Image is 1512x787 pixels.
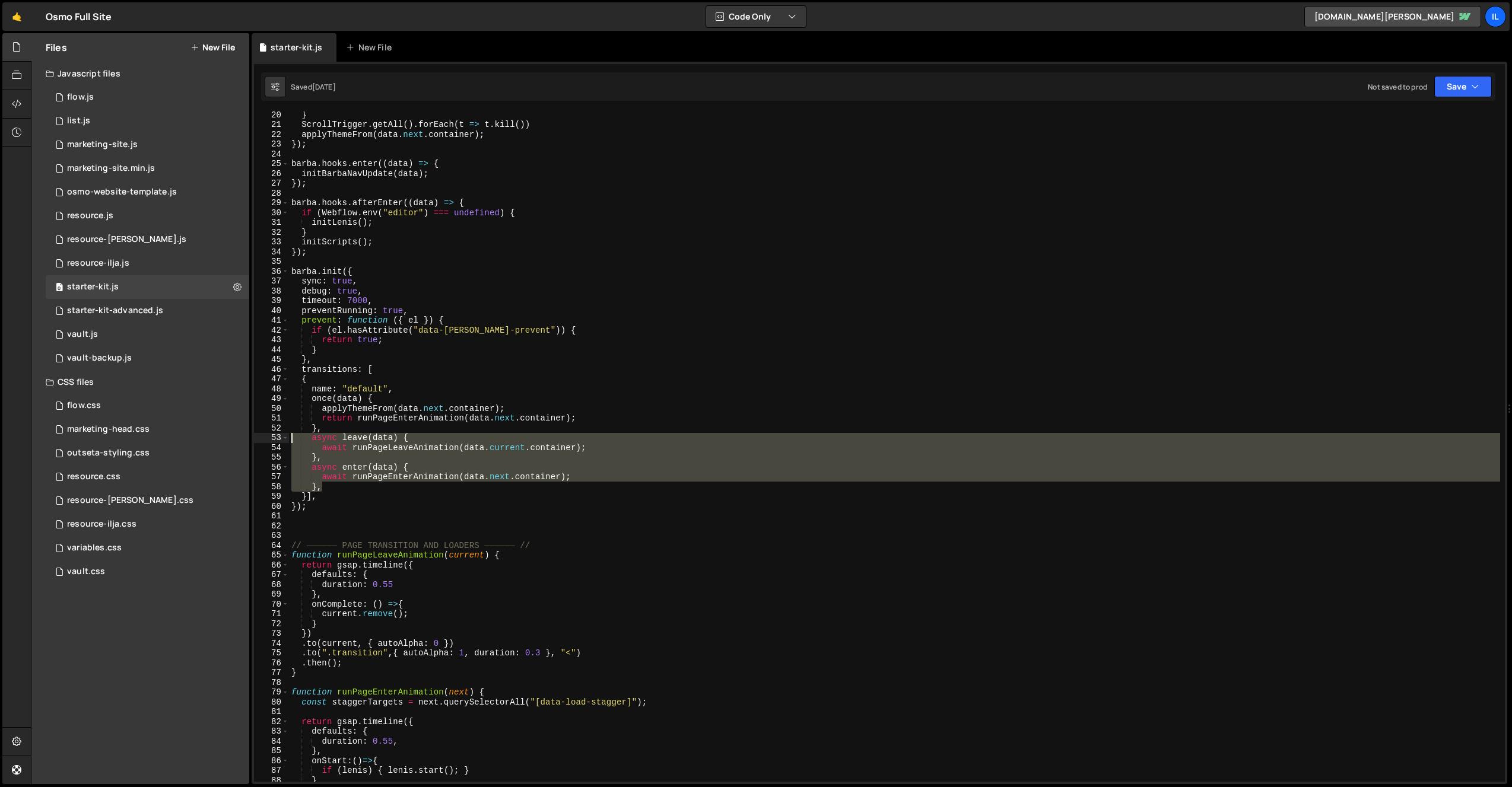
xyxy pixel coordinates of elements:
div: CSS files [31,370,249,394]
div: osmo-website-template.js [67,187,177,197]
div: 32 [254,228,289,238]
div: 21 [254,120,289,130]
div: 37 [254,276,289,286]
div: 10598/27702.css [46,489,249,512]
div: 67 [254,570,289,580]
div: 80 [254,697,289,708]
div: 10598/44726.js [46,299,249,323]
div: 66 [254,560,289,571]
div: 73 [254,629,289,639]
div: 87 [254,766,289,776]
div: 53 [254,433,289,443]
div: 10598/28175.css [46,418,249,441]
div: 56 [254,463,289,473]
button: Code Only [706,6,806,27]
div: 84 [254,737,289,747]
div: 27 [254,179,289,189]
div: 71 [254,609,289,619]
div: 10598/28787.js [46,157,249,180]
a: Il [1485,6,1506,27]
div: 45 [254,355,289,365]
button: New File [190,43,235,52]
div: resource-ilja.js [67,258,129,269]
div: 20 [254,110,289,120]
div: Saved [291,82,336,92]
div: 10598/27345.css [46,394,249,418]
div: variables.css [67,543,122,553]
div: 79 [254,687,289,697]
div: 31 [254,218,289,228]
div: resource-[PERSON_NAME].css [67,495,193,506]
div: 55 [254,453,289,463]
h2: Files [46,41,67,54]
div: 74 [254,639,289,649]
div: 10598/27705.js [46,204,249,228]
div: 25 [254,159,289,169]
div: 24 [254,149,289,160]
div: 81 [254,707,289,717]
div: 64 [254,541,289,551]
div: 10598/26158.js [46,109,249,133]
div: 83 [254,727,289,737]
div: flow.css [67,400,101,411]
div: 51 [254,413,289,423]
div: 10598/27700.js [46,251,249,275]
div: 30 [254,208,289,218]
div: 10598/27496.css [46,536,249,560]
div: 78 [254,678,289,688]
div: 23 [254,139,289,149]
div: 65 [254,550,289,560]
div: 10598/44660.js [46,275,249,299]
div: 86 [254,756,289,766]
div: resource.css [67,471,120,482]
div: 49 [254,394,289,404]
div: 75 [254,648,289,658]
div: 77 [254,668,289,678]
div: 54 [254,443,289,453]
a: 🤙 [2,2,31,31]
div: 28 [254,189,289,199]
div: resource-ilja.css [67,519,136,530]
div: marketing-site.js [67,139,138,150]
div: 10598/27701.js [46,228,249,251]
div: 76 [254,658,289,668]
div: 85 [254,746,289,756]
div: 10598/27703.css [46,512,249,536]
div: 35 [254,257,289,267]
div: 41 [254,316,289,326]
div: 10598/27344.js [46,85,249,109]
div: marketing-head.css [67,424,150,435]
div: starter-kit-advanced.js [67,305,163,316]
div: 48 [254,384,289,394]
div: 44 [254,345,289,355]
div: [DATE] [312,82,336,92]
div: 10598/27499.css [46,441,249,465]
div: vault.css [67,566,105,577]
div: resource.js [67,211,113,221]
div: outseta-styling.css [67,448,150,458]
div: 22 [254,130,289,140]
div: 10598/24130.js [46,323,249,346]
span: 0 [56,283,63,293]
div: 88 [254,776,289,786]
div: marketing-site.min.js [67,163,155,174]
div: New File [346,42,396,53]
div: 60 [254,502,289,512]
div: 29 [254,198,289,208]
div: resource-[PERSON_NAME].js [67,234,186,245]
div: 38 [254,286,289,297]
div: starter-kit.js [67,282,119,292]
div: flow.js [67,92,94,103]
div: vault.js [67,329,98,340]
div: 46 [254,365,289,375]
div: 57 [254,472,289,482]
a: [DOMAIN_NAME][PERSON_NAME] [1304,6,1481,27]
div: list.js [67,116,90,126]
div: 70 [254,600,289,610]
div: 10598/28174.js [46,133,249,157]
button: Save [1434,76,1492,97]
div: Javascript files [31,62,249,85]
div: 72 [254,619,289,629]
div: 59 [254,492,289,502]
